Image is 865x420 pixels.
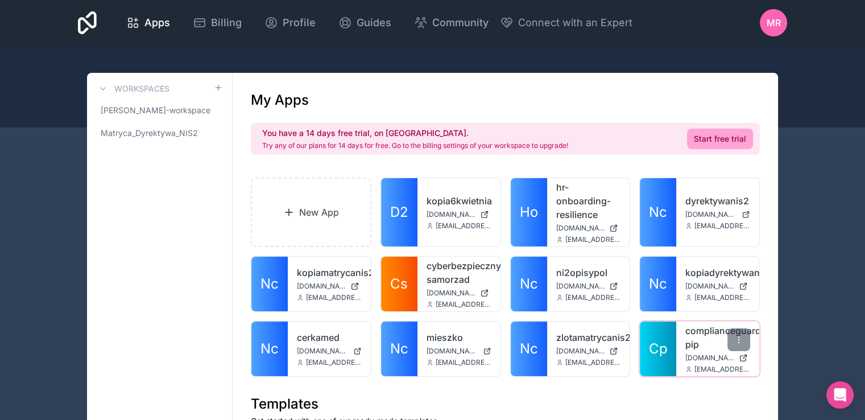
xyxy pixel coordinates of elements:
span: [DOMAIN_NAME] [427,347,478,356]
span: Matryca_Dyrektywa_NIS2 [101,127,198,139]
span: Connect with an Expert [518,15,632,31]
a: Guides [329,10,400,35]
span: Nc [649,203,667,221]
a: zlotamatrycanis2 [556,331,621,344]
a: Ho [511,178,547,246]
span: Community [432,15,489,31]
h3: Workspaces [114,83,169,94]
button: Connect with an Expert [500,15,632,31]
span: Cs [390,275,408,293]
span: [DOMAIN_NAME] [297,282,346,291]
a: [DOMAIN_NAME] [427,347,491,356]
a: cyberbezpieczny-samorzad [427,259,491,286]
a: [DOMAIN_NAME] [427,289,491,298]
span: Nc [260,275,279,293]
a: complianceguard-pip [685,324,750,351]
span: [DOMAIN_NAME] [556,347,605,356]
a: [DOMAIN_NAME] [427,210,491,219]
a: Cp [640,322,676,376]
a: [DOMAIN_NAME] [685,353,750,363]
a: [DOMAIN_NAME] [685,282,750,291]
a: hr-onboarding-resilience [556,180,621,221]
span: [EMAIL_ADDRESS][DOMAIN_NAME] [436,221,491,230]
a: Workspaces [96,82,169,96]
span: D2 [390,203,408,221]
a: Nc [251,257,288,311]
h1: My Apps [251,91,309,109]
span: Billing [211,15,242,31]
a: Profile [255,10,325,35]
a: [PERSON_NAME]-workspace [96,100,223,121]
h1: Templates [251,395,760,413]
a: kopia6kwietnia [427,194,491,208]
span: [DOMAIN_NAME] [556,282,605,291]
div: Open Intercom Messenger [826,381,854,409]
a: [DOMAIN_NAME] [297,282,362,291]
a: Nc [251,322,288,376]
span: [DOMAIN_NAME] [427,289,475,298]
span: [DOMAIN_NAME] [685,282,734,291]
a: D2 [381,178,417,246]
span: Profile [283,15,316,31]
span: Nc [520,275,538,293]
span: [DOMAIN_NAME] [556,224,605,233]
span: [DOMAIN_NAME] [685,210,737,219]
span: [EMAIL_ADDRESS][DOMAIN_NAME] [694,365,750,374]
span: MR [767,16,781,30]
a: cerkamed [297,331,362,344]
span: [EMAIL_ADDRESS][DOMAIN_NAME] [306,358,362,367]
span: [EMAIL_ADDRESS][DOMAIN_NAME] [565,358,621,367]
span: [EMAIL_ADDRESS][DOMAIN_NAME] [565,235,621,244]
a: Nc [640,178,676,246]
a: [DOMAIN_NAME] [556,282,621,291]
span: [DOMAIN_NAME] [427,210,475,219]
span: Nc [390,340,408,358]
a: Cs [381,257,417,311]
a: Nc [640,257,676,311]
a: Apps [117,10,179,35]
a: New App [251,178,371,247]
a: ni2opisypol [556,266,621,279]
a: Matryca_Dyrektywa_NIS2 [96,123,223,143]
span: Nc [649,275,667,293]
span: [EMAIL_ADDRESS][DOMAIN_NAME] [694,221,750,230]
span: Ho [520,203,538,221]
a: [DOMAIN_NAME] [556,347,621,356]
a: Start free trial [687,129,753,149]
span: Nc [520,340,538,358]
p: Try any of our plans for 14 days for free. Go to the billing settings of your workspace to upgrade! [262,141,568,150]
span: [PERSON_NAME]-workspace [101,105,210,116]
a: Nc [511,322,547,376]
span: Nc [260,340,279,358]
span: [EMAIL_ADDRESS][DOMAIN_NAME] [565,293,621,302]
a: [DOMAIN_NAME] [685,210,750,219]
a: kopiadyrektywanis2 [685,266,750,279]
span: [EMAIL_ADDRESS][DOMAIN_NAME] [436,358,491,367]
a: Nc [511,257,547,311]
a: Billing [184,10,251,35]
a: [DOMAIN_NAME] [297,347,362,356]
a: dyrektywanis2 [685,194,750,208]
a: kopiamatrycanis2 [297,266,362,279]
span: [DOMAIN_NAME] [685,353,734,363]
a: mieszko [427,331,491,344]
h2: You have a 14 days free trial, on [GEOGRAPHIC_DATA]. [262,127,568,139]
span: [EMAIL_ADDRESS][DOMAIN_NAME] [306,293,362,302]
span: Cp [649,340,668,358]
a: Community [405,10,498,35]
span: [EMAIL_ADDRESS][DOMAIN_NAME] [694,293,750,302]
span: Guides [357,15,391,31]
a: [DOMAIN_NAME] [556,224,621,233]
span: [EMAIL_ADDRESS][DOMAIN_NAME] [436,300,491,309]
a: Nc [381,322,417,376]
span: [DOMAIN_NAME] [297,347,349,356]
span: Apps [144,15,170,31]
